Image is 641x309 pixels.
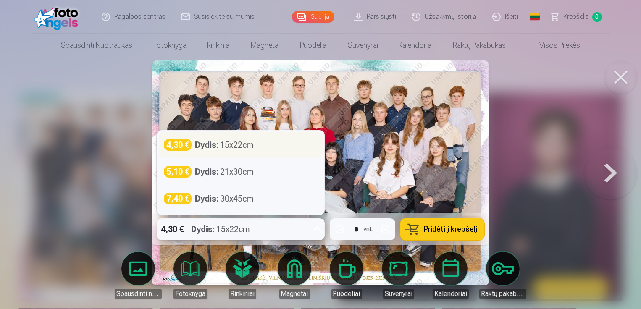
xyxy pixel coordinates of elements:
[279,289,310,299] div: Magnetai
[34,3,82,30] img: /fa2
[479,289,526,299] div: Raktų pakabukas
[592,12,602,22] span: 0
[241,34,290,57] a: Magnetai
[157,218,188,240] div: 4,30 €
[167,252,214,299] a: Fotoknyga
[115,252,162,299] a: Spausdinti nuotraukas
[516,34,590,57] a: Visos prekės
[197,34,241,57] a: Rinkiniai
[195,139,254,151] div: 15x22cm
[173,289,207,299] div: Fotoknyga
[363,224,373,234] div: vnt.
[375,252,422,299] a: Suvenyrai
[388,34,443,57] a: Kalendoriai
[142,34,197,57] a: Fotoknyga
[292,11,334,23] a: Galerija
[115,289,162,299] div: Spausdinti nuotraukas
[338,34,388,57] a: Suvenyrai
[433,289,469,299] div: Kalendoriai
[383,289,414,299] div: Suvenyrai
[331,289,362,299] div: Puodeliai
[164,139,192,151] div: 4,30 €
[164,193,192,204] div: 7,40 €
[195,193,254,204] div: 30x45cm
[424,225,478,233] span: Pridėti į krepšelį
[290,34,338,57] a: Puodeliai
[271,252,318,299] a: Magnetai
[191,223,215,235] strong: Dydis :
[323,252,370,299] a: Puodeliai
[563,12,589,22] span: Krepšelis
[195,193,218,204] strong: Dydis :
[427,252,474,299] a: Kalendoriai
[51,34,142,57] a: Spausdinti nuotraukas
[195,166,218,178] strong: Dydis :
[219,252,266,299] a: Rinkiniai
[229,289,256,299] div: Rinkiniai
[400,218,484,240] button: Pridėti į krepšelį
[195,139,218,151] strong: Dydis :
[195,166,254,178] div: 21x30cm
[191,218,250,240] div: 15x22cm
[443,34,516,57] a: Raktų pakabukas
[479,252,526,299] a: Raktų pakabukas
[164,166,192,178] div: 5,10 €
